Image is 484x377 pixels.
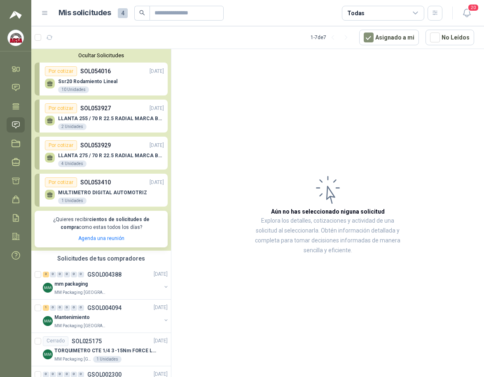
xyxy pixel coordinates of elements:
div: Ocultar SolicitudesPor cotizarSOL054016[DATE] Ssr20 Rodamiento Lineal10 UnidadesPor cotizarSOL053... [31,49,171,251]
p: [DATE] [150,105,164,112]
img: Company Logo [43,316,53,326]
div: Por cotizar [45,140,77,150]
a: Por cotizarSOL053929[DATE] LLANTA 275 / 70 R 22.5 RADIAL MARCA BRIDGESTONE4 Unidades [35,137,168,170]
p: GSOL004388 [87,272,122,277]
p: MM Packaging [GEOGRAPHIC_DATA] [54,356,91,363]
h1: Mis solicitudes [58,7,111,19]
div: Cerrado [43,336,68,346]
p: SOL053410 [80,178,111,187]
p: [DATE] [150,142,164,149]
div: Por cotizar [45,66,77,76]
p: MULTIMETRO DIGITAL AUTOMOTRIZ [58,190,147,195]
div: 0 [57,305,63,311]
p: ¿Quieres recibir como estas todos los días? [40,216,163,231]
p: TORQUIMETRO CTE 1/4 3 -15Nm FORCE Largo: 195 mm [54,347,157,355]
div: 0 [78,305,84,311]
div: 1 [43,305,49,311]
div: 1 Unidades [93,356,122,363]
p: SOL053929 [80,141,111,150]
p: SOL025175 [72,338,102,344]
h3: Aún no has seleccionado niguna solicitud [271,207,385,216]
p: Ssr20 Rodamiento Lineal [58,79,117,84]
div: 0 [71,272,77,277]
button: No Leídos [426,30,474,45]
div: 0 [57,272,63,277]
a: 1 0 0 0 0 0 GSOL004094[DATE] Company LogoMantenimientoMM Packaging [GEOGRAPHIC_DATA] [43,303,169,329]
p: LLANTA 275 / 70 R 22.5 RADIAL MARCA BRIDGESTONE [58,153,164,158]
img: Company Logo [43,349,53,359]
div: 0 [50,272,56,277]
button: 20 [459,6,474,21]
img: Company Logo [8,30,23,46]
p: Mantenimiento [54,314,89,321]
b: cientos de solicitudes de compra [61,216,150,230]
p: [DATE] [154,270,168,278]
div: 1 - 7 de 7 [311,31,353,44]
p: mm packaging [54,280,88,288]
p: Explora los detalles, cotizaciones y actividad de una solicitud al seleccionarla. Obtén informaci... [254,216,402,256]
div: 0 [78,272,84,277]
p: [DATE] [150,67,164,75]
div: 10 Unidades [58,86,89,93]
img: Company Logo [43,283,53,293]
p: SOL054016 [80,67,111,76]
p: MM Packaging [GEOGRAPHIC_DATA] [54,289,106,296]
div: 3 [43,272,49,277]
p: [DATE] [154,337,168,345]
p: [DATE] [154,304,168,312]
p: SOL053927 [80,104,111,113]
button: Ocultar Solicitudes [35,52,168,58]
div: 0 [64,305,70,311]
a: 3 0 0 0 0 0 GSOL004388[DATE] Company Logomm packagingMM Packaging [GEOGRAPHIC_DATA] [43,270,169,296]
a: Por cotizarSOL054016[DATE] Ssr20 Rodamiento Lineal10 Unidades [35,63,168,95]
div: 0 [64,272,70,277]
span: search [139,10,145,16]
div: Solicitudes de tus compradores [31,251,171,266]
div: 1 Unidades [58,198,87,204]
a: Por cotizarSOL053927[DATE] LLANTA 255 / 70 R 22.5 RADIAL MARCA BRIDGESTONE2 Unidades [35,100,168,133]
div: 2 Unidades [58,123,87,130]
span: 20 [468,4,479,12]
a: CerradoSOL025175[DATE] Company LogoTORQUIMETRO CTE 1/4 3 -15Nm FORCE Largo: 195 mmMM Packaging [G... [31,333,171,366]
span: 4 [118,8,128,18]
p: [DATE] [150,179,164,186]
img: Logo peakr [9,10,22,20]
div: 0 [71,305,77,311]
button: Asignado a mi [359,30,419,45]
p: GSOL004094 [87,305,122,311]
p: MM Packaging [GEOGRAPHIC_DATA] [54,323,106,329]
div: Por cotizar [45,177,77,187]
div: 0 [50,305,56,311]
a: Por cotizarSOL053410[DATE] MULTIMETRO DIGITAL AUTOMOTRIZ1 Unidades [35,174,168,207]
a: Agenda una reunión [78,235,124,241]
div: 4 Unidades [58,161,87,167]
div: Por cotizar [45,103,77,113]
div: Todas [347,9,365,18]
p: LLANTA 255 / 70 R 22.5 RADIAL MARCA BRIDGESTONE [58,116,164,121]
